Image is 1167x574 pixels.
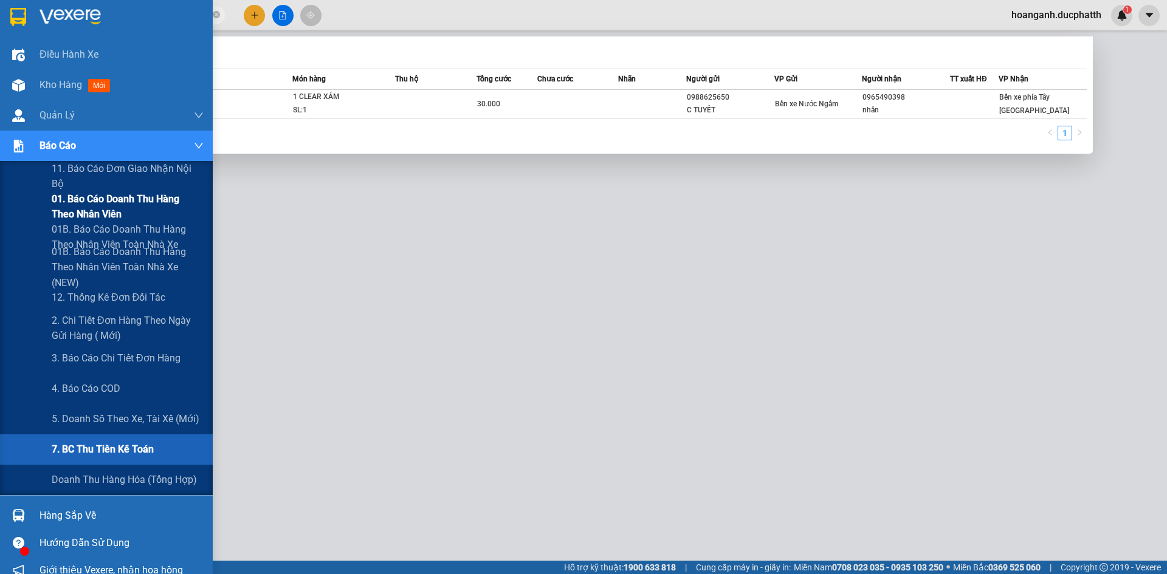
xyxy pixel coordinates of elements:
span: 12. Thống kê đơn đối tác [52,290,165,305]
span: Chưa cước [537,75,573,83]
img: warehouse-icon [12,109,25,122]
span: down [194,141,204,151]
span: TT xuất HĐ [950,75,987,83]
span: right [1076,129,1083,136]
span: close-circle [213,11,220,18]
span: Kho hàng [40,79,82,91]
div: 0965490398 [862,91,949,104]
img: warehouse-icon [12,49,25,61]
div: 1 CLEAR XÁM [293,91,384,104]
span: Người gửi [686,75,720,83]
span: 5. Doanh số theo xe, tài xế (mới) [52,411,199,426]
span: 11. Báo cáo đơn giao nhận nội bộ [52,161,204,191]
span: Bến xe Nước Ngầm [775,100,838,108]
span: left [1047,129,1054,136]
span: Doanh thu hàng hóa (Tổng hợp) [52,472,197,487]
div: 0988625650 [687,91,774,104]
span: Người nhận [862,75,901,83]
span: Báo cáo [40,138,76,153]
span: Quản Lý [40,108,75,123]
span: Món hàng [292,75,326,83]
span: VP Nhận [999,75,1028,83]
span: Điều hành xe [40,47,98,62]
img: warehouse-icon [12,509,25,522]
div: SL: 1 [293,104,384,117]
span: Nhãn [618,75,636,83]
div: Hàng sắp về [40,507,204,525]
span: 4. Báo cáo COD [52,381,120,396]
img: warehouse-icon [12,79,25,92]
img: logo-vxr [10,8,26,26]
span: 7. BC thu tiền kế toán [52,442,154,457]
span: Bến xe phía Tây [GEOGRAPHIC_DATA] [999,93,1069,115]
li: Previous Page [1043,126,1058,140]
img: solution-icon [12,140,25,152]
a: 1 [1058,126,1072,140]
span: 3. Báo cáo chi tiết đơn hàng [52,350,181,366]
div: C TUYẾT [687,104,774,117]
span: question-circle [13,537,24,548]
span: mới [88,79,110,92]
span: Tổng cước [477,75,511,83]
button: left [1043,126,1058,140]
span: 2. Chi tiết đơn hàng theo ngày gửi hàng ( mới) [52,313,204,343]
span: 01B. Báo cáo doanh thu hàng theo nhân viên toàn nhà xe (NEW) [52,244,204,290]
div: nhân [862,104,949,117]
div: Hướng dẫn sử dụng [40,534,204,552]
span: 30.000 [477,100,500,108]
button: right [1072,126,1087,140]
span: down [194,111,204,120]
span: 01. Báo cáo doanh thu hàng theo nhân viên [52,191,204,222]
span: close-circle [213,10,220,21]
li: Next Page [1072,126,1087,140]
span: VP Gửi [774,75,797,83]
span: Thu hộ [395,75,418,83]
span: 01B. Báo cáo doanh thu hàng theo nhân viên toàn nhà xe [52,222,204,252]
